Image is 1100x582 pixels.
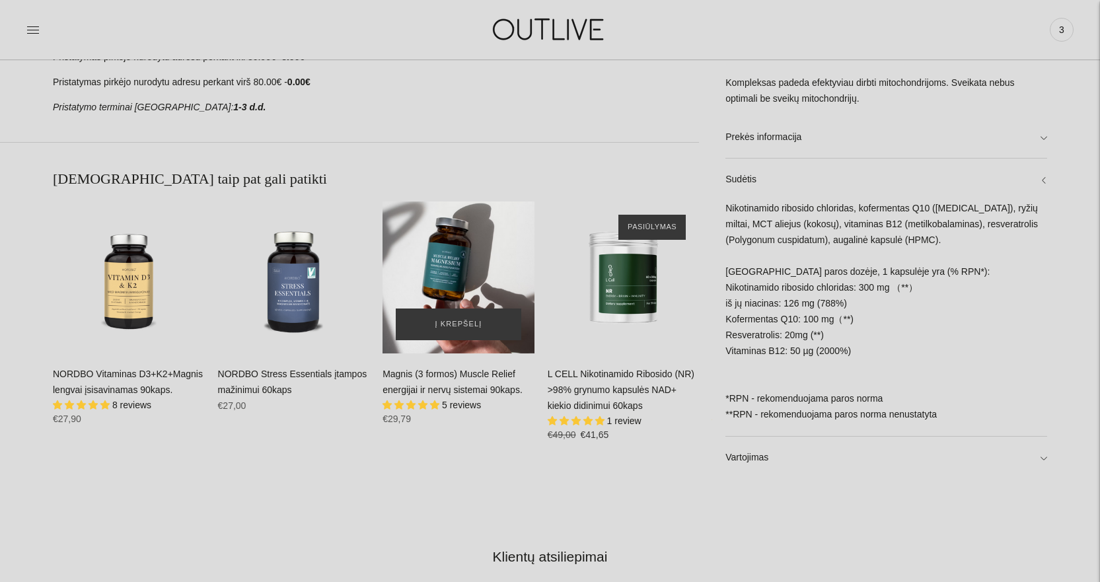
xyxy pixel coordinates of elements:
[607,416,642,426] span: 1 review
[218,369,367,395] a: NORDBO Stress Essentials įtampos mažinimui 60kaps
[53,369,203,395] a: NORDBO Vitaminas D3+K2+Magnis lengvai įsisavinamas 90kaps.
[467,7,632,52] img: OUTLIVE
[281,52,305,62] strong: 3.90€
[53,414,81,424] span: €27,90
[1052,20,1071,39] span: 3
[112,400,151,410] span: 8 reviews
[53,201,205,353] a: NORDBO Vitaminas D3+K2+Magnis lengvai įsisavinamas 90kaps.
[548,429,576,440] s: €49,00
[1050,15,1074,44] a: 3
[287,77,311,87] strong: 0.00€
[725,201,1047,435] div: Nikotinamido ribosido chloridas, kofermentas Q10 ([MEDICAL_DATA]), ryžių miltai, MCT aliejus (kok...
[218,400,246,411] span: €27,00
[233,102,266,112] strong: 1-3 d.d.
[383,201,534,353] a: Magnis (3 formos) Muscle Relief energijai ir nervų sistemai 90kaps.
[383,369,523,395] a: Magnis (3 formos) Muscle Relief energijai ir nervų sistemai 90kaps.
[581,429,609,440] span: €41,65
[725,116,1047,158] a: Prekės informacija
[435,318,482,331] span: Į krepšelį
[725,159,1047,201] a: Sudėtis
[53,102,233,112] em: Pristatymo terminai [GEOGRAPHIC_DATA]:
[396,309,521,340] button: Į krepšelį
[63,547,1037,566] h2: Klientų atsiliepimai
[442,400,481,410] span: 5 reviews
[548,369,694,411] a: L CELL Nikotinamido Ribosido (NR) >98% grynumo kapsulės NAD+ kiekio didinimui 60kaps
[725,436,1047,478] a: Vartojimas
[548,416,607,426] span: 5.00 stars
[548,201,700,353] a: L CELL Nikotinamido Ribosido (NR) >98% grynumo kapsulės NAD+ kiekio didinimui 60kaps
[725,28,1047,107] p: „NORDBO NAD+ Synergy“ yra sinerginis kompleksas, skirtas sveikam senėjimui, energijai ląstelėse d...
[383,400,442,410] span: 5.00 stars
[53,400,112,410] span: 5.00 stars
[383,414,411,424] span: €29,79
[218,201,370,353] a: NORDBO Stress Essentials įtampos mažinimui 60kaps
[53,169,699,189] h2: [DEMOGRAPHIC_DATA] taip pat gali patikti
[53,75,699,91] p: Pristatymas pirkėjo nurodytu adresu perkant virš 80.00€ -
